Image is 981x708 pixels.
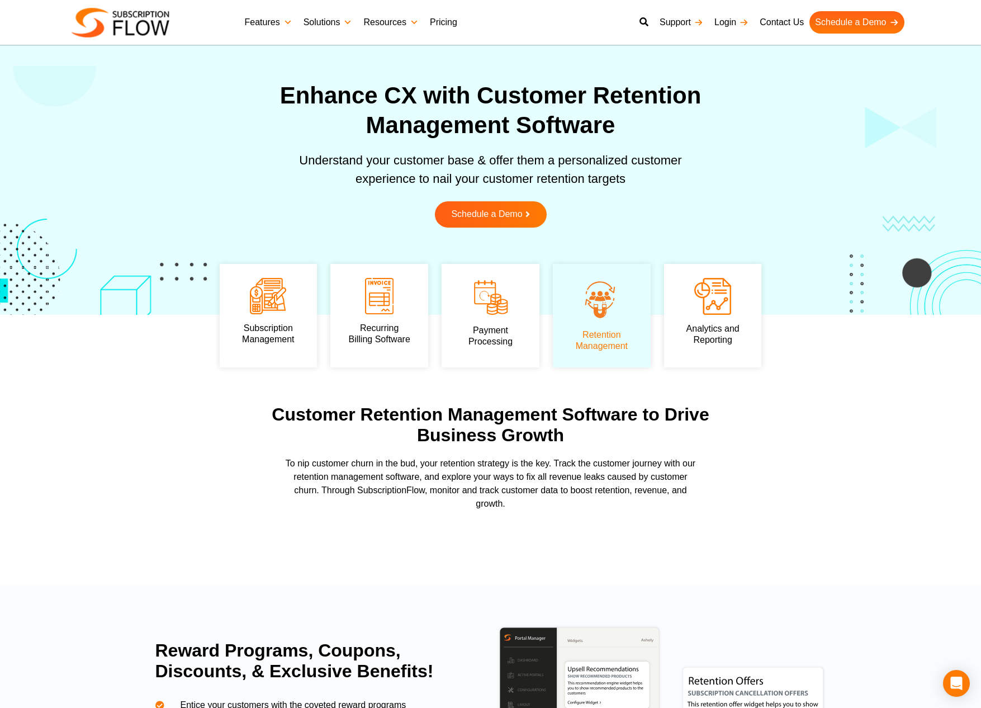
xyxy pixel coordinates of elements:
img: Analytics and Reporting icon [694,278,731,315]
h2: Customer Retention Management Software to Drive Business Growth [245,404,737,446]
div: Open Intercom Messenger [943,670,970,697]
a: Login [709,11,754,34]
img: Retention Management icon [570,278,634,320]
a: PaymentProcessing [468,325,513,346]
h1: Enhance CX with Customer Retention Management Software [259,81,723,140]
img: Subscriptionflow [72,8,169,37]
a: Support [654,11,709,34]
a: Retention Management [576,330,628,351]
a: Features [239,11,298,34]
a: Solutions [298,11,358,34]
a: Resources [358,11,424,34]
p: Understand your customer base & offer them a personalized customer experience to nail your custom... [287,151,695,188]
img: Payment Processing icon [472,278,509,317]
a: Schedule a Demo [435,201,547,228]
a: Schedule a Demo [809,11,904,34]
a: SubscriptionManagement [242,323,294,344]
a: Recurring Billing Software [349,323,410,344]
a: Analytics andReporting [686,324,740,344]
img: Recurring Billing Software icon [365,278,394,314]
a: Contact Us [754,11,809,34]
p: To nip customer churn in the bud, your retention strategy is the key. Track the customer journey ... [284,457,698,511]
h2: Reward Programs, Coupons, Discounts, & Exclusive Benefits! [155,640,477,682]
span: Schedule a Demo [451,210,522,219]
a: Pricing [424,11,463,34]
img: Subscription Management icon [250,278,286,314]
